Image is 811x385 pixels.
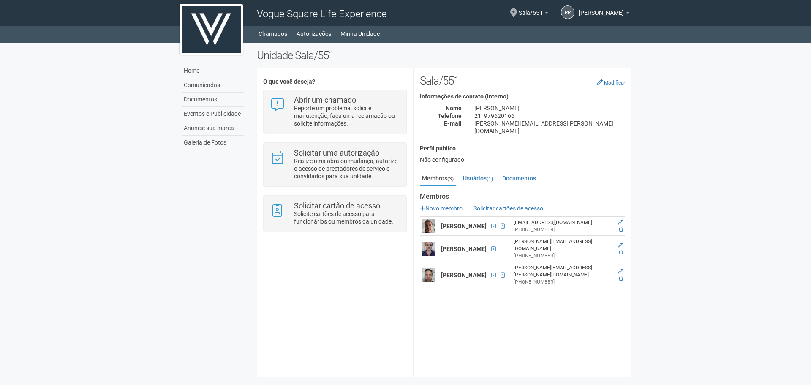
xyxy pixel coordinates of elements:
a: Comunicados [182,78,244,93]
a: Eventos e Publicidade [182,107,244,121]
strong: Solicitar cartão de acesso [294,201,380,210]
a: Sala/551 [519,11,548,17]
div: [PERSON_NAME][EMAIL_ADDRESS][DOMAIN_NAME] [514,238,611,252]
h4: Informações de contato (interno) [420,93,625,100]
a: Excluir membro [619,249,623,255]
span: CPF 161.265.477-05 [489,244,498,254]
small: Modificar [604,80,625,86]
a: Home [182,64,244,78]
img: user.png [422,242,435,256]
strong: E-mail [444,120,462,127]
span: Vogue Square Life Experience [257,8,386,20]
a: Editar membro [618,219,623,225]
a: Solicitar cartões de acesso [468,205,543,212]
div: [EMAIL_ADDRESS][DOMAIN_NAME] [514,219,611,226]
a: Solicitar cartão de acesso Solicite cartões de acesso para funcionários ou membros da unidade. [270,202,400,225]
a: Solicitar uma autorização Realize uma obra ou mudança, autorize o acesso de prestadores de serviç... [270,149,400,180]
p: Solicite cartões de acesso para funcionários ou membros da unidade. [294,210,400,225]
strong: [PERSON_NAME] [441,223,487,229]
small: (3) [447,176,454,182]
h2: Unidade Sala/551 [257,49,631,62]
strong: Telefone [438,112,462,119]
h4: O que você deseja? [263,79,406,85]
span: CPF 056.280.647-43 [489,221,498,231]
p: Realize uma obra ou mudança, autorize o acesso de prestadores de serviço e convidados para sua un... [294,157,400,180]
p: Reporte um problema, solicite manutenção, faça uma reclamação ou solicite informações. [294,104,400,127]
div: [PERSON_NAME][EMAIL_ADDRESS][PERSON_NAME][DOMAIN_NAME] [468,120,631,135]
div: Não configurado [420,156,625,164]
a: Galeria de Fotos [182,136,244,150]
strong: Abrir um chamado [294,96,356,104]
a: Documentos [182,93,244,107]
a: [PERSON_NAME] [579,11,629,17]
span: Cartão de acesso produzido [498,221,507,231]
a: Excluir membro [619,227,623,232]
span: Ricardo Racca [579,1,624,16]
a: Modificar [597,79,625,86]
img: logo.jpg [180,4,243,55]
a: Autorizações [297,28,331,40]
strong: Membros [420,193,625,200]
div: [PERSON_NAME] [468,104,631,112]
a: Anuncie sua marca [182,121,244,136]
img: user.png [422,268,435,282]
span: Sala/551 [519,1,543,16]
a: Editar membro [618,268,623,274]
small: (1) [487,176,493,182]
a: Usuários(1) [461,172,495,185]
div: [PHONE_NUMBER] [514,226,611,233]
strong: Nome [446,105,462,112]
a: Membros(3) [420,172,456,186]
h4: Perfil público [420,145,625,152]
img: user.png [422,219,435,233]
div: [PERSON_NAME][EMAIL_ADDRESS][PERSON_NAME][DOMAIN_NAME] [514,264,611,279]
a: Documentos [500,172,538,185]
div: [PHONE_NUMBER] [514,279,611,286]
a: Excluir membro [619,276,623,281]
div: 21- 979620166 [468,112,631,120]
a: RR [561,5,574,19]
a: Chamados [259,28,287,40]
a: Novo membro [420,205,463,212]
span: CPF 124.789.857-13 [489,270,498,280]
span: Cartão de acesso ativo [498,270,507,280]
strong: [PERSON_NAME] [441,272,487,279]
h2: Sala/551 [420,74,625,87]
a: Abrir um chamado Reporte um problema, solicite manutenção, faça uma reclamação ou solicite inform... [270,96,400,127]
a: Editar membro [618,242,623,248]
a: Minha Unidade [340,28,380,40]
strong: Solicitar uma autorização [294,148,379,157]
strong: [PERSON_NAME] [441,246,487,252]
div: [PHONE_NUMBER] [514,252,611,259]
